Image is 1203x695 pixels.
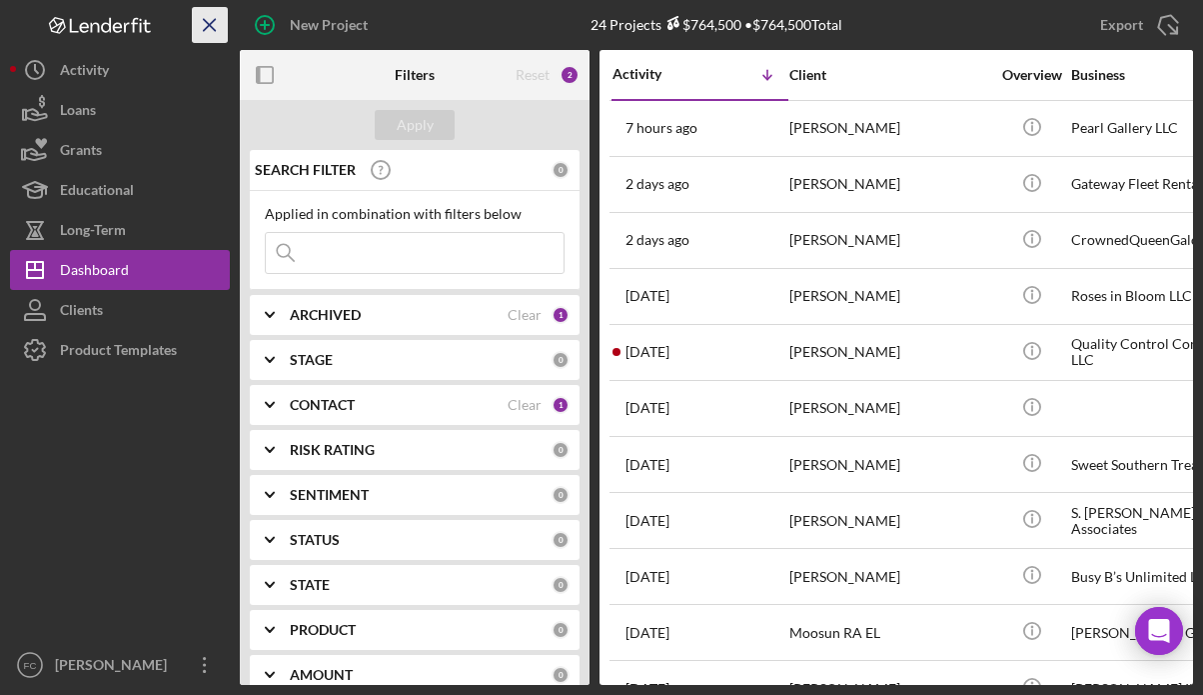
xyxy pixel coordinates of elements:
[552,531,570,549] div: 0
[516,67,550,83] div: Reset
[60,130,102,175] div: Grants
[10,210,230,250] button: Long-Term
[60,290,103,335] div: Clients
[290,532,340,548] b: STATUS
[10,90,230,130] button: Loans
[60,50,109,95] div: Activity
[50,645,180,690] div: [PERSON_NAME]
[290,352,333,368] b: STAGE
[60,330,177,375] div: Product Templates
[290,667,353,683] b: AMOUNT
[10,250,230,290] button: Dashboard
[994,67,1069,83] div: Overview
[290,307,361,323] b: ARCHIVED
[661,16,741,33] div: $764,500
[625,625,669,641] time: 2025-10-08 16:33
[625,457,669,473] time: 2025-10-09 19:48
[24,660,37,671] text: FC
[625,288,669,304] time: 2025-10-10 13:16
[552,161,570,179] div: 0
[60,170,134,215] div: Educational
[625,232,689,248] time: 2025-10-11 20:07
[1080,5,1193,45] button: Export
[290,577,330,593] b: STATE
[60,90,96,135] div: Loans
[789,67,989,83] div: Client
[552,666,570,684] div: 0
[552,441,570,459] div: 0
[625,400,669,416] time: 2025-10-09 20:49
[10,290,230,330] button: Clients
[375,110,455,140] button: Apply
[552,396,570,414] div: 1
[789,158,989,211] div: [PERSON_NAME]
[789,606,989,659] div: Moosun RA EL
[10,170,230,210] button: Educational
[397,110,434,140] div: Apply
[789,214,989,267] div: [PERSON_NAME]
[508,397,542,413] div: Clear
[265,206,565,222] div: Applied in combination with filters below
[789,326,989,379] div: [PERSON_NAME]
[625,513,669,529] time: 2025-10-09 17:14
[1135,607,1183,655] div: Open Intercom Messenger
[789,382,989,435] div: [PERSON_NAME]
[508,307,542,323] div: Clear
[552,621,570,639] div: 0
[60,210,126,255] div: Long-Term
[612,66,700,82] div: Activity
[789,270,989,323] div: [PERSON_NAME]
[591,16,842,33] div: 24 Projects • $764,500 Total
[625,344,669,360] time: 2025-10-09 21:50
[552,576,570,594] div: 0
[552,306,570,324] div: 1
[789,438,989,491] div: [PERSON_NAME]
[395,67,435,83] b: Filters
[552,486,570,504] div: 0
[240,5,388,45] button: New Project
[10,50,230,90] button: Activity
[789,550,989,603] div: [PERSON_NAME]
[290,5,368,45] div: New Project
[1100,5,1143,45] div: Export
[789,494,989,547] div: [PERSON_NAME]
[290,442,375,458] b: RISK RATING
[290,487,369,503] b: SENTIMENT
[625,120,697,136] time: 2025-10-13 13:18
[10,645,230,685] button: FC[PERSON_NAME]
[789,102,989,155] div: [PERSON_NAME]
[552,351,570,369] div: 0
[290,397,355,413] b: CONTACT
[560,65,580,85] div: 2
[255,162,356,178] b: SEARCH FILTER
[10,330,230,370] button: Product Templates
[10,130,230,170] button: Grants
[625,176,689,192] time: 2025-10-11 20:50
[60,250,129,295] div: Dashboard
[290,622,356,638] b: PRODUCT
[625,569,669,585] time: 2025-10-09 04:55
